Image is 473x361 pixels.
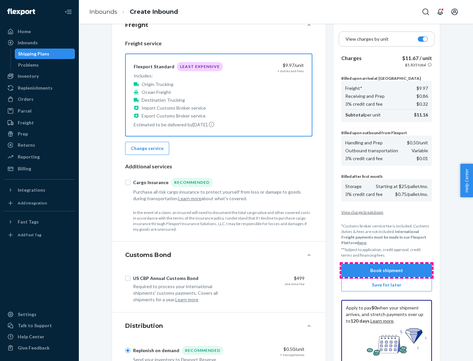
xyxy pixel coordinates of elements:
p: $0.32 [417,101,428,107]
p: $11.16 [414,112,428,118]
p: 3% credit card fee [345,191,383,198]
p: Includes: [134,73,223,79]
p: per unit [345,112,381,118]
p: $0.86 [417,93,428,99]
button: Learn more [175,296,198,303]
input: Cargo InsuranceRecommended [125,180,130,185]
input: Replenish on demandRecommended [125,348,130,353]
div: $0.50 /unit [236,346,304,352]
div: Reporting [18,154,40,160]
div: one-time fee [285,282,304,286]
p: Starting at $25/pallet/mo. [376,183,428,190]
a: Freight [4,117,75,128]
div: Purchase all risk cargo insurance to protect yourself from loss or damage to goods during transpo... [133,189,304,202]
div: Prep [18,131,28,137]
div: Recommended [171,178,213,187]
p: $0.01 [417,155,428,162]
div: Replenish on demand [133,347,179,354]
div: Recommended [182,346,223,355]
a: Orders [4,94,75,104]
a: Problems [15,60,75,70]
p: Import Customs Broker service [142,105,206,111]
a: Prep [4,129,75,139]
div: Inbounds [18,39,38,46]
p: Export Customs Broker service [142,113,206,119]
a: Learn more [371,318,394,324]
a: Billing [4,163,75,174]
p: Outbound transportation [345,147,398,154]
p: View charge breakdown [341,209,432,215]
button: Save for later [341,278,432,291]
b: 120 days [350,318,370,324]
button: Fast Tags [4,217,75,227]
button: Close Navigation [62,5,75,18]
p: Billed upon outbound from Flexport [341,130,432,136]
button: Help Center [460,164,473,197]
button: Book shipment [341,264,432,277]
h4: Freight [125,21,148,29]
p: Handling and Prep [345,139,383,146]
p: **Subject to application, credit approval, credit terms and financing fees. [341,247,432,258]
p: Ocean Freight [142,89,171,96]
a: Add Fast Tag [4,230,75,240]
p: $0.50 /unit [407,139,428,146]
div: Cargo Insurance [133,179,169,186]
a: Help Center [4,331,75,342]
div: Talk to Support [18,322,52,329]
p: Destination Trucking [142,97,185,103]
div: Home [18,28,31,35]
a: Inventory [4,71,75,81]
div: US CBP Annual Customs Bond [133,275,198,282]
div: Add Integration [18,200,47,206]
p: $0.75/pallet/mo. [395,191,428,198]
div: Replenishments [18,85,53,91]
button: Learn more [178,195,201,202]
p: Apply to pay when your shipment arrives, and stretch payments over up to . . [346,305,427,324]
div: Give Feedback [18,345,50,351]
p: $11.67 / unit [402,54,432,62]
div: Least Expensive [177,62,223,71]
img: Flexport logo [7,9,35,15]
p: Origin Trucking [142,81,173,88]
div: Flexport Standard [134,63,174,70]
p: Receiving and Prep [345,93,385,99]
p: *Customs broker service fee is included. Customs duties & fees are not included. [341,223,432,246]
div: $499 [236,275,304,282]
div: Required to process your international shipments' customs payments. Covers all shipments for a year. [133,283,231,303]
div: Orders [18,96,34,102]
p: $5,835 total [405,62,426,68]
div: Shipping Plans [18,51,49,57]
a: Inbounds [89,8,117,15]
button: Give Feedback [4,343,75,353]
a: Shipping Plans [15,49,75,59]
p: Variable [412,147,428,154]
p: View charges by unit [346,36,389,42]
a: Create Inbound [130,8,178,15]
div: + duties and fees [278,69,304,73]
b: International Freight payments must be made in our Flexport Platform . [341,229,426,245]
p: Billed after first month [341,174,432,179]
p: 3% credit card fee [345,101,383,107]
b: Charges [341,55,362,61]
p: Additional services [125,163,312,170]
a: Add Integration [4,198,75,208]
p: 3% credit card fee [345,155,383,162]
p: Freight service [125,40,312,47]
p: $9.97 [417,85,428,92]
a: Reporting [4,152,75,162]
div: Inventory [18,73,39,79]
div: $9.97 /unit [236,62,304,69]
a: here [358,240,366,245]
p: In the event of a claim, an insured will need to document the total cargo value and other covered... [133,210,312,232]
b: Subtotal [345,112,365,117]
ol: breadcrumbs [84,2,183,22]
a: Talk to Support [4,320,75,331]
div: Parcel [18,108,32,114]
div: Integrations [18,187,45,193]
div: Add Fast Tag [18,232,41,238]
a: Returns [4,140,75,150]
div: Fast Tags [18,219,39,225]
p: Estimated to be delivered by [DATE] . [134,121,223,128]
a: Settings [4,309,75,320]
div: Freight [18,119,34,126]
